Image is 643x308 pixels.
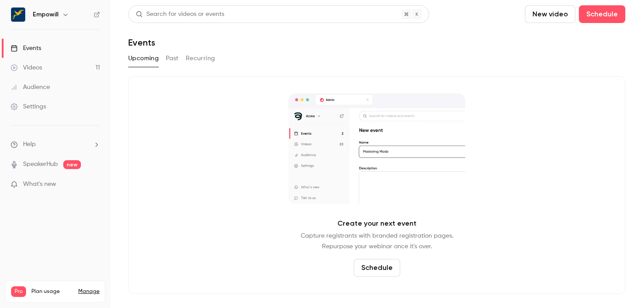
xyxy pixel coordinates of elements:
[78,288,100,295] a: Manage
[128,51,159,65] button: Upcoming
[354,259,400,277] button: Schedule
[23,180,56,189] span: What's new
[11,286,26,297] span: Pro
[186,51,215,65] button: Recurring
[11,44,41,53] div: Events
[23,160,58,169] a: SpeakerHub
[33,10,58,19] h6: Empowill
[525,5,575,23] button: New video
[128,37,155,48] h1: Events
[11,102,46,111] div: Settings
[23,140,36,149] span: Help
[301,231,453,252] p: Capture registrants with branded registration pages. Repurpose your webinar once it's over.
[11,63,42,72] div: Videos
[136,10,224,19] div: Search for videos or events
[11,140,100,149] li: help-dropdown-opener
[579,5,625,23] button: Schedule
[166,51,179,65] button: Past
[31,288,73,295] span: Plan usage
[11,83,50,92] div: Audience
[63,160,81,169] span: new
[89,181,100,189] iframe: Noticeable Trigger
[337,218,417,229] p: Create your next event
[11,8,25,22] img: Empowill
